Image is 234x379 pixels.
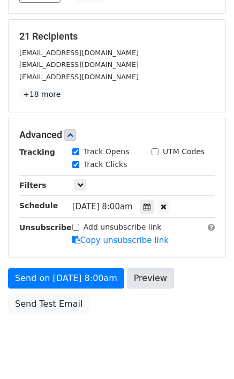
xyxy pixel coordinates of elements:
[19,73,139,81] small: [EMAIL_ADDRESS][DOMAIN_NAME]
[19,31,215,42] h5: 21 Recipients
[84,146,130,157] label: Track Opens
[127,268,174,289] a: Preview
[180,328,234,379] div: Widget de chat
[19,148,55,156] strong: Tracking
[8,268,124,289] a: Send on [DATE] 8:00am
[180,328,234,379] iframe: Chat Widget
[163,146,205,157] label: UTM Codes
[72,236,169,245] a: Copy unsubscribe link
[19,181,47,189] strong: Filters
[19,223,72,232] strong: Unsubscribe
[19,88,64,101] a: +18 more
[72,202,133,211] span: [DATE] 8:00am
[8,294,89,314] a: Send Test Email
[19,49,139,57] small: [EMAIL_ADDRESS][DOMAIN_NAME]
[19,201,58,210] strong: Schedule
[84,159,127,170] label: Track Clicks
[19,60,139,69] small: [EMAIL_ADDRESS][DOMAIN_NAME]
[84,222,162,233] label: Add unsubscribe link
[19,129,215,141] h5: Advanced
